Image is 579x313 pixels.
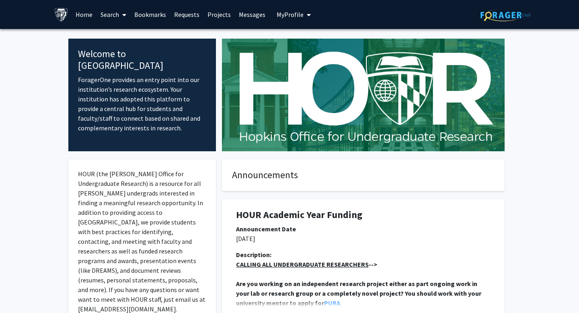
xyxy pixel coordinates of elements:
a: PURA [324,299,340,307]
div: Announcement Date [236,224,491,234]
img: ForagerOne Logo [480,9,531,21]
h1: HOUR Academic Year Funding [236,209,491,221]
strong: --> [236,260,377,268]
p: [DATE] [236,234,491,243]
img: Cover Image [222,39,505,151]
a: Search [96,0,130,29]
p: . [236,279,491,308]
u: CALLING ALL UNDERGRADUATE RESEARCHERS [236,260,369,268]
strong: Are you working on an independent research project either as part ongoing work in your lab or res... [236,280,482,307]
span: My Profile [277,10,304,19]
a: Home [72,0,96,29]
div: Description: [236,250,491,259]
a: Requests [170,0,203,29]
a: Messages [235,0,269,29]
h4: Welcome to [GEOGRAPHIC_DATA] [78,48,206,72]
iframe: Chat [6,277,34,307]
img: Johns Hopkins University Logo [54,8,68,22]
p: ForagerOne provides an entry point into our institution’s research ecosystem. Your institution ha... [78,75,206,133]
h4: Announcements [232,169,495,181]
a: Projects [203,0,235,29]
a: Bookmarks [130,0,170,29]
